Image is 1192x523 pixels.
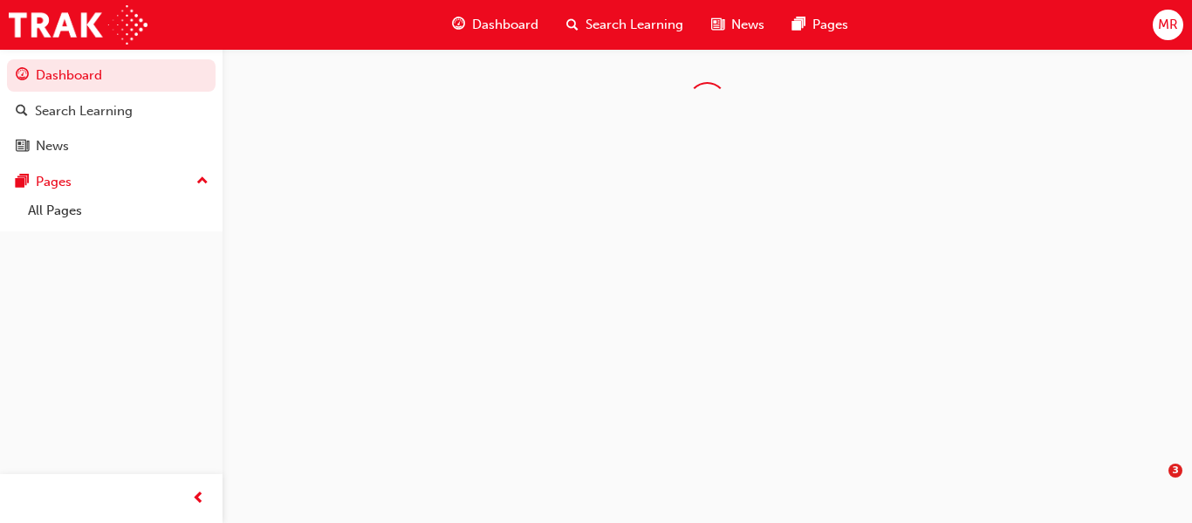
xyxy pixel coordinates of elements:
a: All Pages [21,197,216,224]
button: DashboardSearch LearningNews [7,56,216,166]
a: news-iconNews [697,7,778,43]
span: pages-icon [16,175,29,190]
a: search-iconSearch Learning [552,7,697,43]
span: 3 [1168,464,1182,478]
div: Search Learning [35,101,133,121]
a: News [7,130,216,162]
span: News [731,15,764,35]
span: Pages [812,15,848,35]
span: news-icon [16,139,29,155]
span: prev-icon [192,488,205,510]
a: guage-iconDashboard [438,7,552,43]
span: pages-icon [792,14,805,36]
a: pages-iconPages [778,7,862,43]
button: MR [1153,10,1183,40]
span: guage-icon [16,68,29,84]
span: search-icon [566,14,579,36]
iframe: Intercom live chat [1133,464,1175,506]
div: Pages [36,172,72,192]
span: guage-icon [452,14,465,36]
a: Search Learning [7,95,216,127]
a: Dashboard [7,59,216,92]
button: Pages [7,166,216,198]
span: up-icon [196,170,209,193]
span: Search Learning [586,15,683,35]
span: search-icon [16,104,28,120]
div: News [36,136,69,156]
span: news-icon [711,14,724,36]
span: MR [1158,15,1178,35]
span: Dashboard [472,15,538,35]
img: Trak [9,5,147,45]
